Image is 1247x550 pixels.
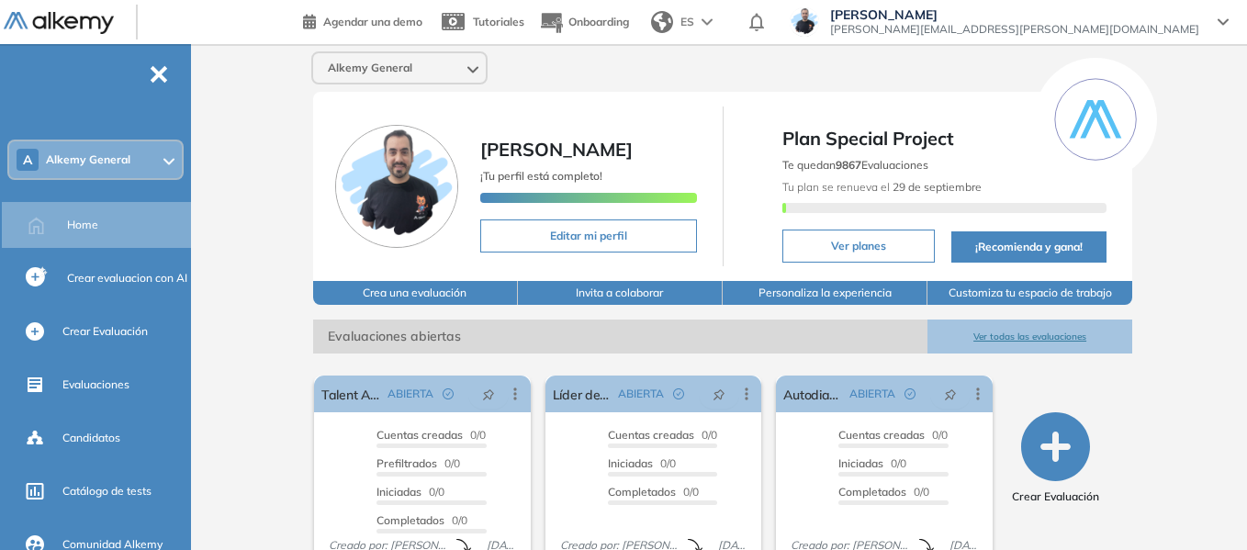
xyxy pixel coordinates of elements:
[723,281,927,305] button: Personaliza la experiencia
[473,15,524,28] span: Tutoriales
[927,281,1132,305] button: Customiza tu espacio de trabajo
[944,387,957,401] span: pushpin
[838,485,906,499] span: Completados
[930,379,971,409] button: pushpin
[783,376,842,412] a: Autodiagnóstico
[782,180,982,194] span: Tu plan se renueva el
[67,217,98,233] span: Home
[376,456,460,470] span: 0/0
[376,428,486,442] span: 0/0
[62,376,129,393] span: Evaluaciones
[376,428,463,442] span: Cuentas creadas
[1155,462,1247,550] div: Widget de chat
[1012,412,1099,505] button: Crear Evaluación
[618,386,664,402] span: ABIERTA
[782,230,935,263] button: Ver planes
[303,9,422,31] a: Agendar una demo
[608,485,699,499] span: 0/0
[608,456,676,470] span: 0/0
[46,152,130,167] span: Alkemy General
[23,152,32,167] span: A
[608,428,717,442] span: 0/0
[480,219,697,253] button: Editar mi perfil
[376,456,437,470] span: Prefiltrados
[713,387,725,401] span: pushpin
[376,485,421,499] span: Iniciadas
[62,430,120,446] span: Candidatos
[313,281,518,305] button: Crea una evaluación
[67,270,187,286] span: Crear evaluacion con AI
[443,388,454,399] span: check-circle
[782,158,928,172] span: Te quedan Evaluaciones
[782,125,1107,152] span: Plan Special Project
[62,323,148,340] span: Crear Evaluación
[680,14,694,30] span: ES
[313,320,927,354] span: Evaluaciones abiertas
[608,428,694,442] span: Cuentas creadas
[480,169,602,183] span: ¡Tu perfil está completo!
[62,483,152,499] span: Catálogo de tests
[482,387,495,401] span: pushpin
[673,388,684,399] span: check-circle
[388,386,433,402] span: ABIERTA
[1012,488,1099,505] span: Crear Evaluación
[838,428,948,442] span: 0/0
[568,15,629,28] span: Onboarding
[328,61,412,75] span: Alkemy General
[838,485,929,499] span: 0/0
[838,456,883,470] span: Iniciadas
[838,428,925,442] span: Cuentas creadas
[480,138,633,161] span: [PERSON_NAME]
[651,11,673,33] img: world
[376,485,444,499] span: 0/0
[830,7,1199,22] span: [PERSON_NAME]
[890,180,982,194] b: 29 de septiembre
[518,281,723,305] button: Invita a colaborar
[838,456,906,470] span: 0/0
[553,376,612,412] a: Líder de fabrica de abanicos
[904,388,916,399] span: check-circle
[836,158,861,172] b: 9867
[468,379,509,409] button: pushpin
[376,513,467,527] span: 0/0
[849,386,895,402] span: ABIERTA
[323,15,422,28] span: Agendar una demo
[1155,462,1247,550] iframe: Chat Widget
[702,18,713,26] img: arrow
[4,12,114,35] img: Logo
[376,513,444,527] span: Completados
[951,231,1107,263] button: ¡Recomienda y gana!
[608,485,676,499] span: Completados
[927,320,1132,354] button: Ver todas las evaluaciones
[335,125,458,248] img: Foto de perfil
[608,456,653,470] span: Iniciadas
[699,379,739,409] button: pushpin
[830,22,1199,37] span: [PERSON_NAME][EMAIL_ADDRESS][PERSON_NAME][DOMAIN_NAME]
[539,3,629,42] button: Onboarding
[321,376,380,412] a: Talent Acquisition & HR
